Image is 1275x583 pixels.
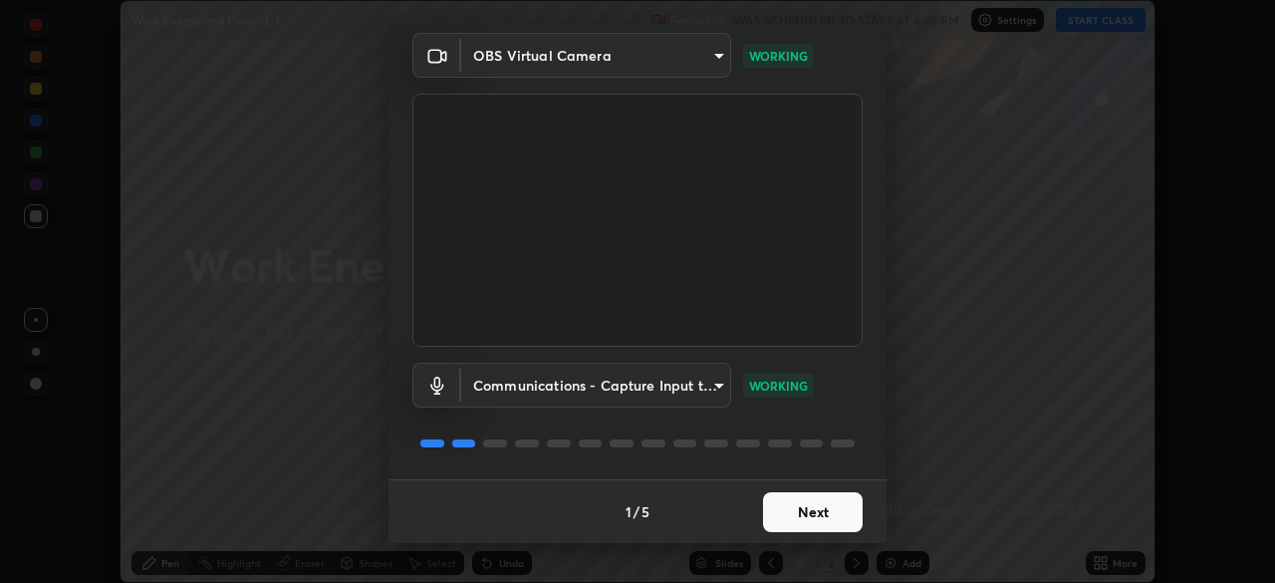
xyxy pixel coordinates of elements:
p: WORKING [749,47,808,65]
h4: / [634,501,639,522]
p: WORKING [749,377,808,395]
button: Next [763,492,863,532]
div: OBS Virtual Camera [461,33,731,78]
h4: 1 [626,501,632,522]
div: OBS Virtual Camera [461,363,731,408]
h4: 5 [641,501,649,522]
